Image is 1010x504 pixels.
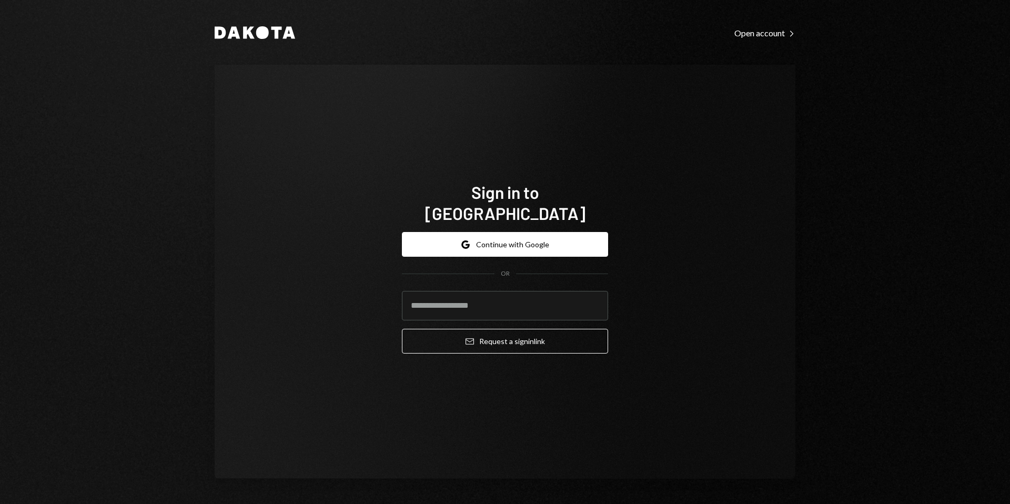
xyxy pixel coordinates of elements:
[402,232,608,257] button: Continue with Google
[402,182,608,224] h1: Sign in to [GEOGRAPHIC_DATA]
[501,269,510,278] div: OR
[402,329,608,354] button: Request a signinlink
[734,28,795,38] div: Open account
[734,27,795,38] a: Open account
